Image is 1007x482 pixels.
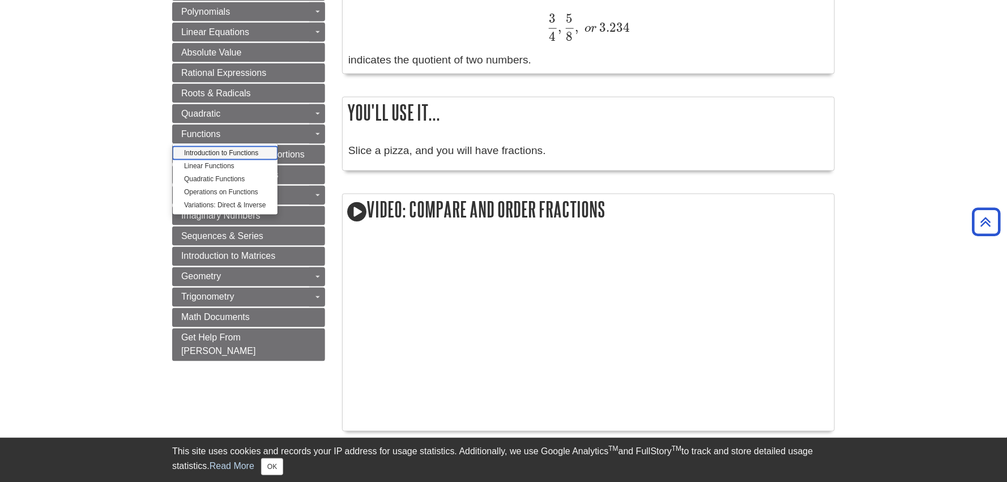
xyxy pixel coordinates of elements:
[566,29,573,44] span: 8
[172,267,325,287] a: Geometry
[181,68,266,78] span: Rational Expressions
[173,173,278,186] a: Quadratic Functions
[181,48,241,57] span: Absolute Value
[210,461,254,471] a: Read More
[172,227,325,246] a: Sequences & Series
[172,2,325,22] a: Polynomials
[172,308,325,327] a: Math Documents
[549,29,556,44] span: 4
[584,22,591,35] span: o
[173,186,278,199] a: Operations on Functions
[181,211,261,220] span: Imaginary Numbers
[172,43,325,62] a: Absolute Value
[172,206,325,225] a: Imaginary Numbers
[181,231,263,241] span: Sequences & Series
[566,11,573,26] span: 5
[181,88,251,98] span: Roots & Radicals
[173,147,278,160] a: Introduction to Functions
[172,247,325,266] a: Introduction to Matrices
[348,143,829,159] p: Slice a pizza, and you will have fractions.
[343,194,834,227] h2: Video: Compare and Order Fractions
[181,7,230,16] span: Polynomials
[591,22,596,35] span: r
[172,445,835,475] div: This site uses cookies and records your IP address for usage statistics. Additionally, we use Goo...
[172,104,325,123] a: Quadratic
[172,288,325,307] a: Trigonometry
[968,214,1004,229] a: Back to Top
[172,84,325,103] a: Roots & Radicals
[558,20,562,35] span: ,
[549,11,556,26] span: 3
[608,445,618,453] sup: TM
[575,20,579,35] span: ,
[181,109,220,118] span: Quadratic
[181,313,250,322] span: Math Documents
[181,129,220,139] span: Functions
[181,251,275,261] span: Introduction to Matrices
[600,20,630,35] span: 3.234
[172,23,325,42] a: Linear Equations
[348,242,665,420] iframe: YouTube video player
[172,329,325,361] a: Get Help From [PERSON_NAME]
[672,445,681,453] sup: TM
[181,27,249,37] span: Linear Equations
[172,63,325,83] a: Rational Expressions
[181,333,256,356] span: Get Help From [PERSON_NAME]
[173,160,278,173] a: Linear Functions
[181,292,234,302] span: Trigonometry
[172,125,325,144] a: Functions
[181,272,221,281] span: Geometry
[261,458,283,475] button: Close
[343,97,834,127] h2: You'll use it...
[173,199,278,212] a: Variations: Direct & Inverse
